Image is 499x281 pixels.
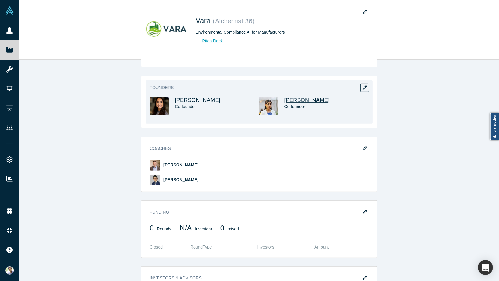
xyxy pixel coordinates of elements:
a: [PERSON_NAME] [175,97,221,103]
img: Shraddha Agrawal's Profile Image [150,97,169,115]
span: N/A [180,224,192,232]
span: 0 [220,224,224,232]
h3: Founders [150,85,360,91]
span: 0 [150,224,154,232]
span: Co-founder [284,104,305,109]
th: Round [190,241,257,253]
img: Anandini Chawla's Profile Image [259,97,278,115]
img: Alchemist Vault Logo [5,6,14,15]
div: raised [220,224,239,236]
img: Amine Tazi [150,175,160,185]
div: Rounds [150,224,171,236]
h3: Funding [150,209,360,215]
span: Co-founder [175,104,196,109]
img: Vara 's Logo [145,9,187,51]
th: Investors [257,241,310,253]
h3: Coaches [150,145,360,152]
img: Daniel Collins [150,160,160,171]
div: Environmental Compliance AI for Manufacturers [196,29,364,36]
a: [PERSON_NAME] [163,177,198,182]
th: Closed [150,241,190,253]
span: Vara [196,17,213,25]
a: Report a bug! [490,113,499,140]
div: Investors [180,224,212,236]
span: Type [203,245,212,249]
img: Ravi Belani's Account [5,266,14,275]
a: [PERSON_NAME] [284,97,330,103]
th: Amount [310,241,368,253]
a: Pitch Deck [196,38,223,45]
small: ( Alchemist 36 ) [213,17,255,24]
a: [PERSON_NAME] [163,162,198,167]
